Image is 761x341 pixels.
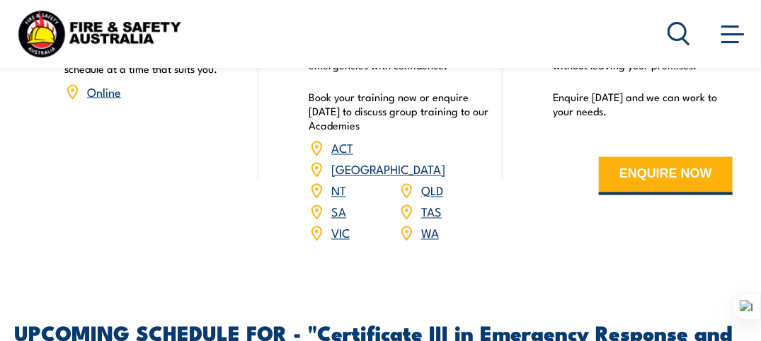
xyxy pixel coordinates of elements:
[553,90,733,118] p: Enquire [DATE] and we can work to your needs.
[331,161,445,178] a: [GEOGRAPHIC_DATA]
[87,83,121,100] a: Online
[421,224,439,241] a: WA
[599,157,733,195] button: ENQUIRE NOW
[309,90,488,132] p: Book your training now or enquire [DATE] to discuss group training to our Academies
[421,182,443,199] a: QLD
[331,203,346,220] a: SA
[331,139,353,156] a: ACT
[331,182,346,199] a: NT
[421,203,442,220] a: TAS
[331,224,350,241] a: VIC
